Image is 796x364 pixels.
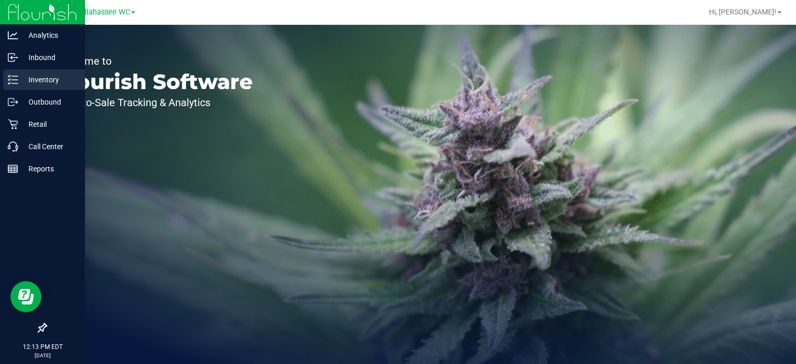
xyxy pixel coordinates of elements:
[18,118,80,130] p: Retail
[18,140,80,153] p: Call Center
[8,164,18,174] inline-svg: Reports
[709,8,776,16] span: Hi, [PERSON_NAME]!
[8,97,18,107] inline-svg: Outbound
[10,281,41,312] iframe: Resource center
[18,51,80,64] p: Inbound
[8,75,18,85] inline-svg: Inventory
[76,8,130,17] span: Tallahassee WC
[18,29,80,41] p: Analytics
[56,97,253,108] p: Seed-to-Sale Tracking & Analytics
[18,74,80,86] p: Inventory
[18,96,80,108] p: Outbound
[8,119,18,129] inline-svg: Retail
[5,342,80,352] p: 12:13 PM EDT
[56,56,253,66] p: Welcome to
[8,141,18,152] inline-svg: Call Center
[5,352,80,359] p: [DATE]
[8,52,18,63] inline-svg: Inbound
[56,71,253,92] p: Flourish Software
[8,30,18,40] inline-svg: Analytics
[18,163,80,175] p: Reports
